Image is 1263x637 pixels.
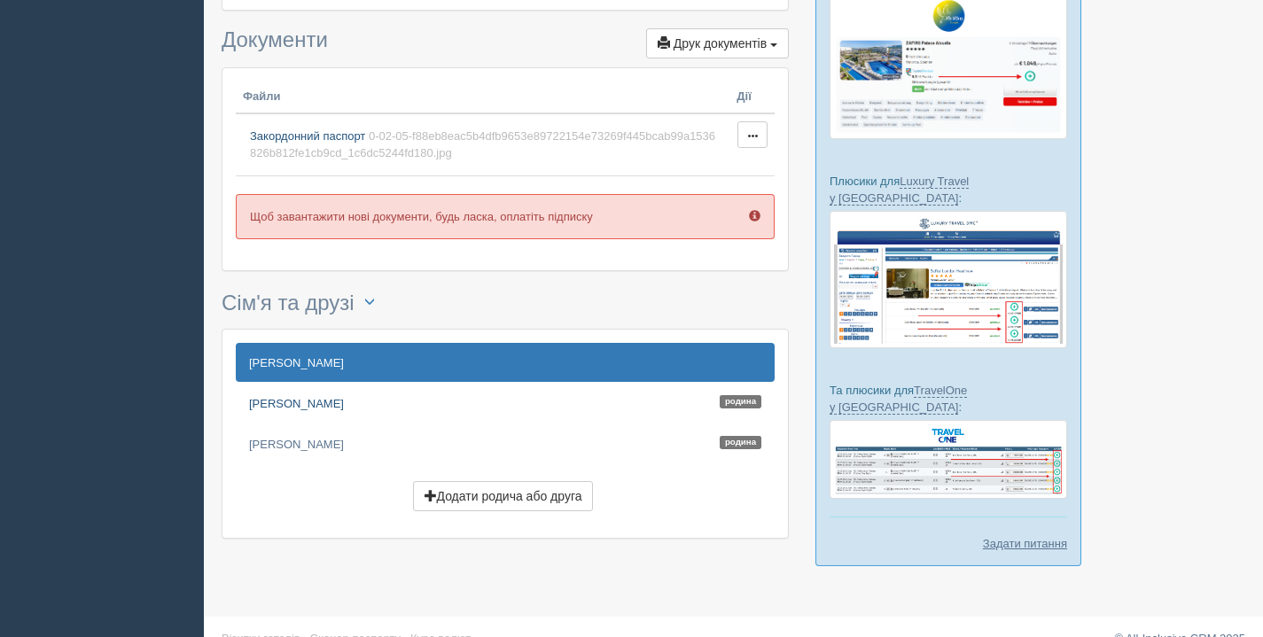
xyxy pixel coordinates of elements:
[646,28,789,58] button: Друк документів
[236,82,729,113] th: Файли
[250,129,715,159] span: 0-02-05-f88eb8eac5b4dfb9653e89722154e73269f445bcab99a1536826b812fe1cb9cd_1c6dc5244fd180.jpg
[236,384,775,423] a: [PERSON_NAME]Родина
[983,535,1067,552] a: Задати питання
[830,420,1067,499] img: travel-one-%D0%BF%D1%96%D0%B4%D0%B1%D1%96%D1%80%D0%BA%D0%B0-%D1%81%D1%80%D0%BC-%D0%B4%D0%BB%D1%8F...
[222,289,789,320] h3: Сім'я та друзі
[674,36,767,50] span: Друк документів
[729,82,775,113] th: Дії
[720,395,761,408] span: Родина
[250,129,365,143] span: Закордонний паспорт
[830,211,1067,347] img: luxury-travel-%D0%BF%D0%BE%D0%B4%D0%B1%D0%BE%D1%80%D0%BA%D0%B0-%D1%81%D1%80%D0%BC-%D0%B4%D0%BB%D1...
[830,384,967,415] a: TravelOne у [GEOGRAPHIC_DATA]
[243,121,722,168] a: Закордонний паспорт 0-02-05-f88eb8eac5b4dfb9653e89722154e73269f445bcab99a1536826b812fe1cb9cd_1c6d...
[830,175,969,206] a: Luxury Travel у [GEOGRAPHIC_DATA]
[236,343,775,382] a: [PERSON_NAME]
[236,194,775,239] p: Щоб завантажити нові документи, будь ласка, оплатіть підписку
[720,436,761,449] span: Родина
[830,382,1067,416] p: Та плюсики для :
[236,424,775,463] a: [PERSON_NAME]Родина
[830,173,1067,206] p: Плюсики для :
[413,481,594,511] button: Додати родича або друга
[222,28,789,58] h3: Документи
